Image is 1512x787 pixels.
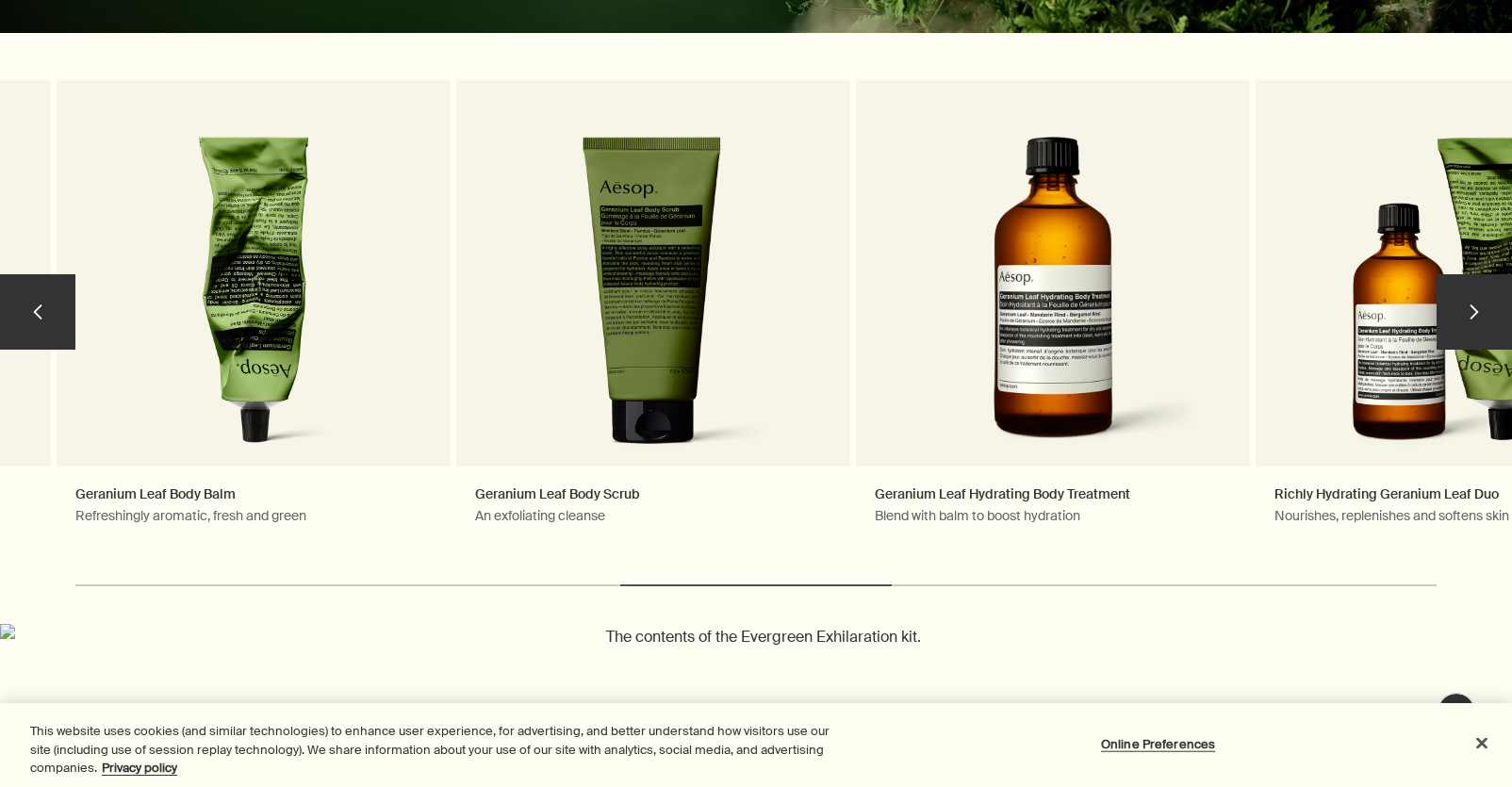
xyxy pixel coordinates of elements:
[856,80,1250,561] a: Geranium Leaf Hydrating Body TreatmentBlend with balm to boost hydrationGeranium Leaf Hydrating B...
[57,80,451,561] a: Geranium Leaf Body BalmRefreshingly aromatic, fresh and greenGeranium Leaf Body Balm 100 mL in gr...
[456,80,850,561] a: Geranium Leaf Body ScrubAn exfoliating cleanseGeranium Leaf Body Scrub in green tube
[1438,693,1475,730] button: Live Assistance
[30,722,831,778] div: This website uses cookies (and similar technologies) to enhance user experience, for advertising,...
[1099,725,1217,762] button: Online Preferences, Opens the preference center dialog
[1437,274,1512,350] button: next slide
[1461,722,1503,763] button: Close
[102,760,177,776] a: More information about your privacy, opens in a new tab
